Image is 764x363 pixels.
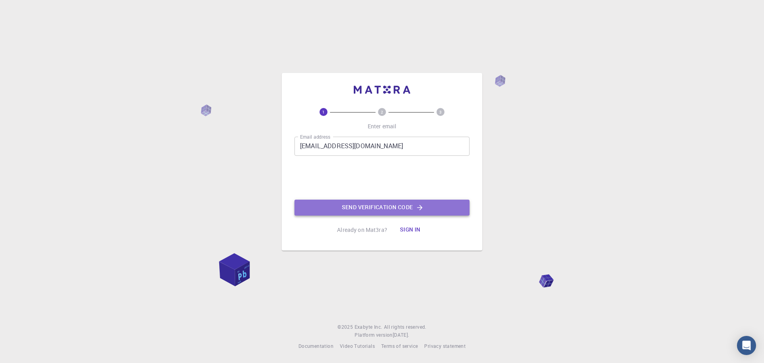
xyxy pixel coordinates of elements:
[424,342,466,350] a: Privacy statement
[355,323,382,331] a: Exabyte Inc.
[337,323,354,331] span: © 2025
[381,342,418,350] a: Terms of service
[337,226,387,234] p: Already on Mat3ra?
[424,343,466,349] span: Privacy statement
[381,109,383,115] text: 2
[322,162,442,193] iframe: reCAPTCHA
[298,342,333,350] a: Documentation
[439,109,442,115] text: 3
[355,324,382,330] span: Exabyte Inc.
[300,133,330,140] label: Email address
[298,343,333,349] span: Documentation
[340,343,375,349] span: Video Tutorials
[381,343,418,349] span: Terms of service
[322,109,325,115] text: 1
[394,222,427,238] button: Sign in
[737,336,756,355] div: Open Intercom Messenger
[393,332,409,338] span: [DATE] .
[340,342,375,350] a: Video Tutorials
[384,323,427,331] span: All rights reserved.
[294,200,470,216] button: Send verification code
[355,331,392,339] span: Platform version
[393,331,409,339] a: [DATE].
[368,122,397,130] p: Enter email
